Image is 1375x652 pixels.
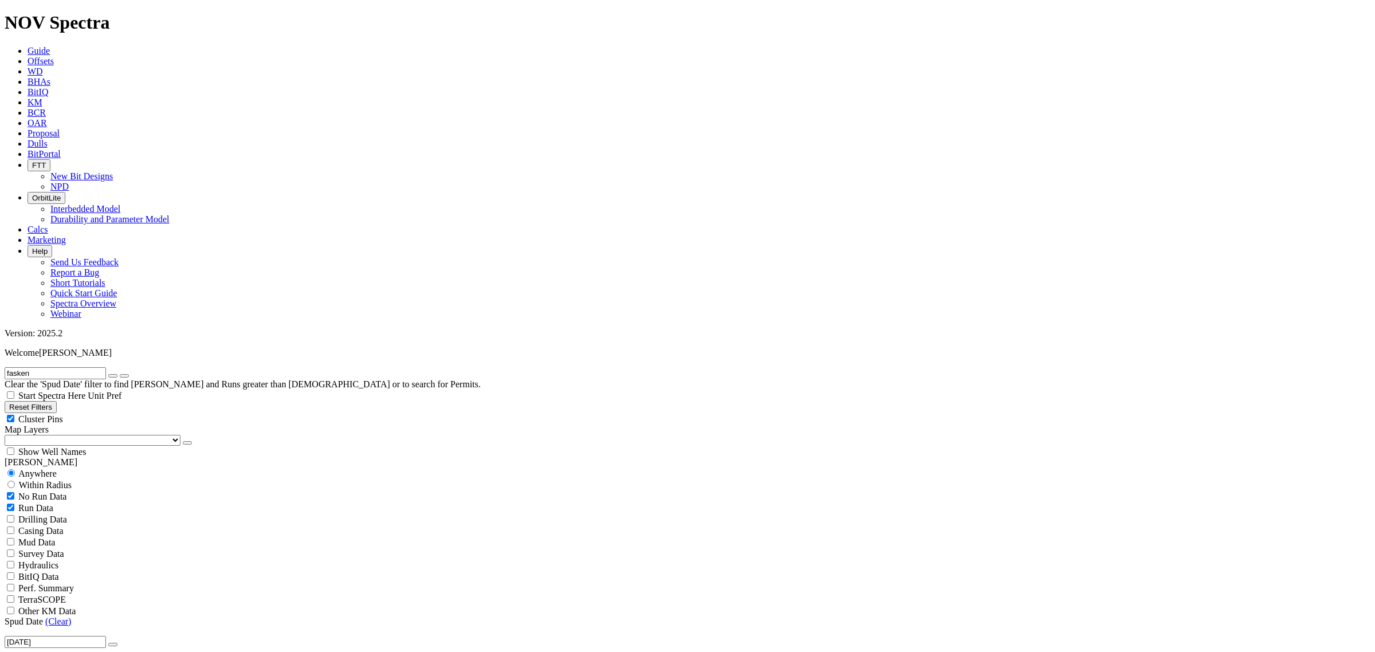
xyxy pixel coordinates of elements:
a: NPD [50,182,69,191]
a: OAR [27,118,47,128]
span: Casing Data [18,526,64,536]
span: Anywhere [18,469,57,478]
span: OrbitLite [32,194,61,202]
span: Start Spectra Here [18,391,85,400]
a: BitIQ [27,87,48,97]
span: Clear the 'Spud Date' filter to find [PERSON_NAME] and Runs greater than [DEMOGRAPHIC_DATA] or to... [5,379,481,389]
a: BitPortal [27,149,61,159]
span: Perf. Summary [18,583,74,593]
a: Quick Start Guide [50,288,117,298]
button: Help [27,245,52,257]
a: Offsets [27,56,54,66]
span: Survey Data [18,549,64,559]
filter-controls-checkbox: TerraSCOPE Data [5,605,1370,616]
a: WD [27,66,43,76]
a: Spectra Overview [50,298,116,308]
a: KM [27,97,42,107]
p: Welcome [5,348,1370,358]
span: [PERSON_NAME] [39,348,112,358]
button: Reset Filters [5,401,57,413]
a: Report a Bug [50,268,99,277]
a: Proposal [27,128,60,138]
input: After [5,636,106,648]
a: Marketing [27,235,66,245]
span: Hydraulics [18,560,58,570]
a: New Bit Designs [50,171,113,181]
span: Mud Data [18,537,55,547]
a: Webinar [50,309,81,319]
h1: NOV Spectra [5,12,1370,33]
span: Run Data [18,503,53,513]
span: Within Radius [19,480,72,490]
div: Version: 2025.2 [5,328,1370,339]
div: [PERSON_NAME] [5,457,1370,468]
span: Other KM Data [18,606,76,616]
input: Search [5,367,106,379]
a: Guide [27,46,50,56]
span: No Run Data [18,492,66,501]
span: FTT [32,161,46,170]
a: BHAs [27,77,50,87]
span: Drilling Data [18,514,67,524]
a: Calcs [27,225,48,234]
a: Send Us Feedback [50,257,119,267]
span: Cluster Pins [18,414,63,424]
filter-controls-checkbox: TerraSCOPE Data [5,594,1370,605]
a: Durability and Parameter Model [50,214,170,224]
a: (Clear) [45,616,71,626]
span: Spud Date [5,616,43,626]
a: Short Tutorials [50,278,105,288]
filter-controls-checkbox: Performance Summary [5,582,1370,594]
span: Map Layers [5,425,49,434]
input: Start Spectra Here [7,391,14,399]
filter-controls-checkbox: Hydraulics Analysis [5,559,1370,571]
button: FTT [27,159,50,171]
a: Interbedded Model [50,204,120,214]
a: Dulls [27,139,48,148]
a: BCR [27,108,46,117]
span: Unit Pref [88,391,121,400]
span: BitIQ Data [18,572,59,582]
span: TerraSCOPE [18,595,66,604]
span: Help [32,247,48,256]
span: Show Well Names [18,447,86,457]
button: OrbitLite [27,192,65,204]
